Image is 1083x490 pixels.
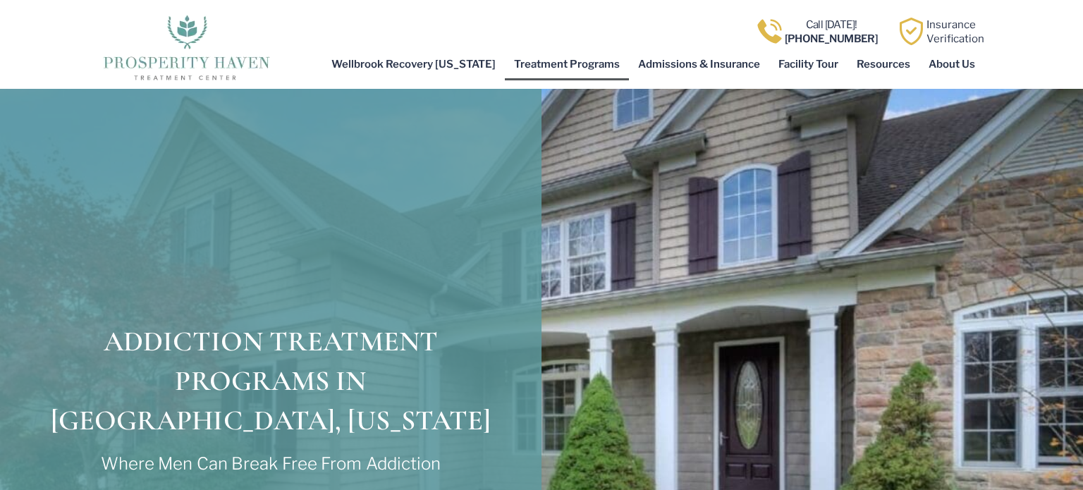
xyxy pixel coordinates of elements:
a: Call [DATE]![PHONE_NUMBER] [785,18,879,45]
a: Resources [848,48,919,80]
span: Where Men Can Break Free From Addiction [101,440,441,477]
h1: ADDICTION TREATMENT PROGRAMS IN [GEOGRAPHIC_DATA], [US_STATE] [27,321,514,480]
img: Learn how Prosperity Haven, a verified substance abuse center can help you overcome your addiction [898,18,925,45]
a: Wellbrook Recovery [US_STATE] [322,48,505,80]
a: Treatment Programs [505,48,629,80]
a: Admissions & Insurance [629,48,769,80]
a: About Us [919,48,984,80]
b: [PHONE_NUMBER] [785,32,879,45]
a: InsuranceVerification [926,18,984,45]
a: Facility Tour [769,48,848,80]
img: The logo for Prosperity Haven Addiction Recovery Center. [99,11,274,82]
img: Call one of Prosperity Haven's dedicated counselors today so we can help you overcome addiction [756,18,783,45]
